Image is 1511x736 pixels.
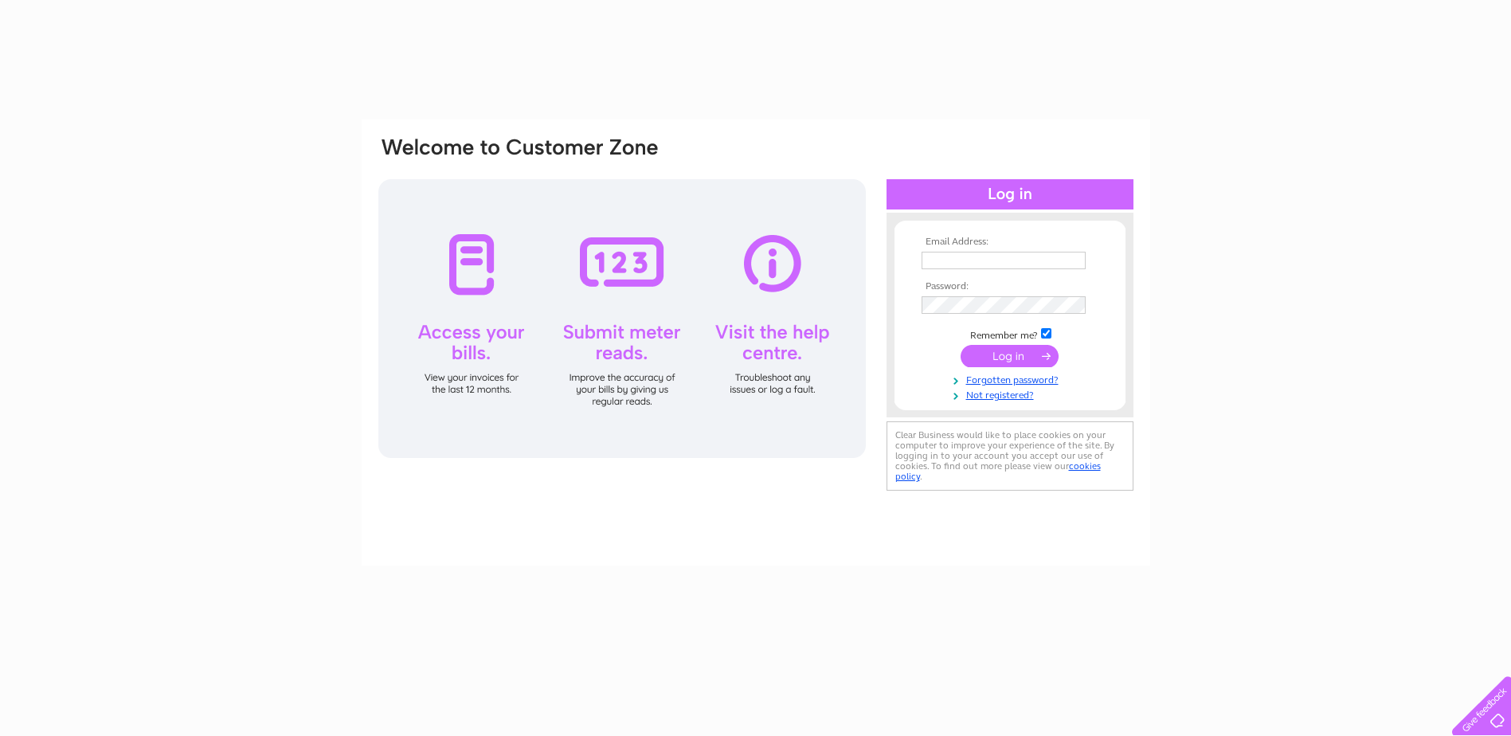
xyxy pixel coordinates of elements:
[961,345,1059,367] input: Submit
[922,371,1102,386] a: Forgotten password?
[922,386,1102,401] a: Not registered?
[895,460,1101,482] a: cookies policy
[887,421,1133,491] div: Clear Business would like to place cookies on your computer to improve your experience of the sit...
[918,281,1102,292] th: Password:
[918,237,1102,248] th: Email Address:
[918,326,1102,342] td: Remember me?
